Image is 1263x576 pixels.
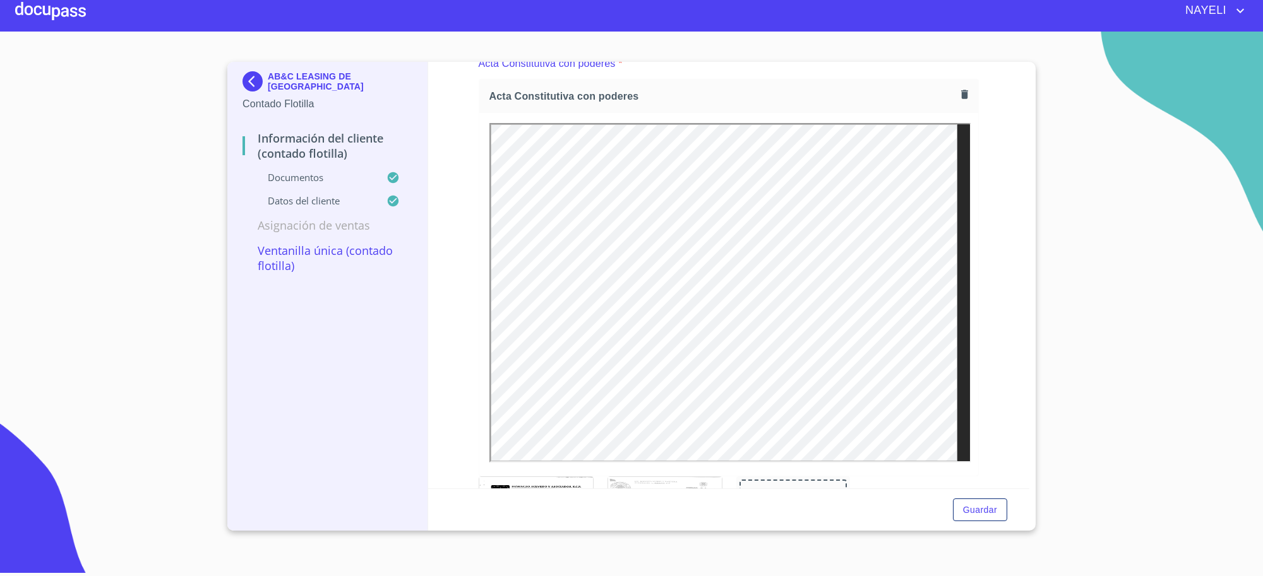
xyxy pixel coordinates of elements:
p: Acta Constitutiva con poderes [479,56,616,71]
p: Documentos [242,171,386,184]
p: AB&C LEASING DE [GEOGRAPHIC_DATA] [268,71,412,91]
button: Guardar [953,498,1007,522]
p: Datos del cliente [242,194,386,207]
p: Contado Flotilla [242,97,412,112]
p: Ventanilla Única (Contado Flotilla) [242,243,412,273]
img: Docupass spot blue [242,71,268,91]
div: AB&C LEASING DE [GEOGRAPHIC_DATA] [242,71,412,97]
span: Acta Constitutiva con poderes [489,90,956,103]
p: Asignación de Ventas [242,218,412,233]
iframe: Acta Constitutiva con poderes [489,123,971,462]
p: Información del Cliente (Contado Flotilla) [242,131,412,161]
button: account of current user [1176,1,1248,21]
span: NAYELI [1176,1,1233,21]
span: Guardar [963,502,997,518]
